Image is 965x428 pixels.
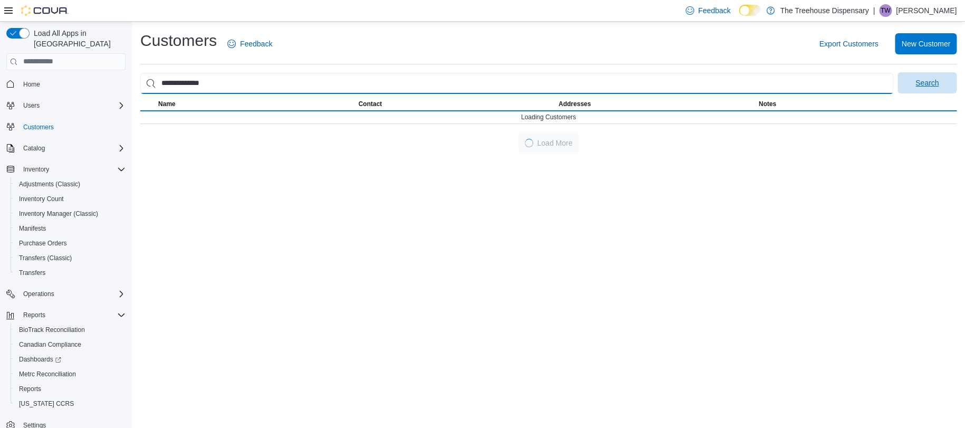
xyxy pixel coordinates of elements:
a: Home [19,78,44,91]
span: Catalog [23,144,45,153]
button: Canadian Compliance [11,337,130,352]
span: Loading Customers [521,113,576,121]
button: New Customer [895,33,957,54]
span: Inventory [23,165,49,174]
button: Transfers [11,265,130,280]
span: Load All Apps in [GEOGRAPHIC_DATA] [30,28,126,49]
span: Manifests [19,224,46,233]
button: Inventory Count [11,192,130,206]
span: Addresses [558,100,591,108]
button: Home [2,77,130,92]
span: Users [19,99,126,112]
span: Feedback [240,39,272,49]
span: Reports [19,385,41,393]
span: Purchase Orders [19,239,67,248]
span: Name [158,100,176,108]
a: Transfers (Classic) [15,252,76,264]
button: Transfers (Classic) [11,251,130,265]
span: Adjustments (Classic) [19,180,80,188]
span: TW [881,4,891,17]
span: Canadian Compliance [19,340,81,349]
span: Load More [537,138,573,148]
span: Inventory Manager (Classic) [19,210,98,218]
a: Adjustments (Classic) [15,178,84,191]
button: Manifests [11,221,130,236]
button: BioTrack Reconciliation [11,322,130,337]
button: Reports [19,309,50,321]
a: Canadian Compliance [15,338,85,351]
input: Dark Mode [739,5,761,16]
span: Transfers [15,267,126,279]
a: Metrc Reconciliation [15,368,80,381]
span: Catalog [19,142,126,155]
span: Customers [23,123,54,131]
span: Contact [359,100,382,108]
span: Operations [23,290,54,298]
button: Customers [2,119,130,135]
span: Canadian Compliance [15,338,126,351]
span: Inventory [19,163,126,176]
span: Metrc Reconciliation [19,370,76,378]
img: Cova [21,5,69,16]
button: Adjustments (Classic) [11,177,130,192]
span: Dashboards [15,353,126,366]
button: Reports [11,382,130,396]
span: Loading [523,137,535,149]
a: Dashboards [11,352,130,367]
a: Transfers [15,267,50,279]
p: The Treehouse Dispensary [780,4,868,17]
span: Inventory Manager (Classic) [15,207,126,220]
button: Operations [19,288,59,300]
h1: Customers [140,30,217,51]
span: Adjustments (Classic) [15,178,126,191]
span: Transfers [19,269,45,277]
span: Purchase Orders [15,237,126,250]
a: Inventory Manager (Classic) [15,207,102,220]
button: Inventory [19,163,53,176]
button: Catalog [2,141,130,156]
span: Washington CCRS [15,397,126,410]
button: LoadingLoad More [518,132,579,154]
span: Transfers (Classic) [19,254,72,262]
span: Inventory Count [15,193,126,205]
span: Feedback [698,5,730,16]
span: Reports [23,311,45,319]
div: Tina Wilkins [879,4,892,17]
button: Users [2,98,130,113]
button: Catalog [19,142,49,155]
button: Inventory [2,162,130,177]
p: | [873,4,875,17]
span: Dashboards [19,355,61,364]
button: Operations [2,287,130,301]
span: [US_STATE] CCRS [19,400,74,408]
span: Manifests [15,222,126,235]
span: New Customer [901,39,950,49]
span: Home [23,80,40,89]
span: Metrc Reconciliation [15,368,126,381]
span: Inventory Count [19,195,64,203]
span: Notes [759,100,776,108]
span: Search [915,78,939,88]
span: Export Customers [819,39,878,49]
a: Inventory Count [15,193,68,205]
span: Transfers (Classic) [15,252,126,264]
button: Inventory Manager (Classic) [11,206,130,221]
button: Users [19,99,44,112]
span: Reports [19,309,126,321]
span: Users [23,101,40,110]
a: Reports [15,383,45,395]
a: Feedback [223,33,276,54]
a: [US_STATE] CCRS [15,397,78,410]
button: [US_STATE] CCRS [11,396,130,411]
span: Customers [19,120,126,134]
button: Purchase Orders [11,236,130,251]
a: BioTrack Reconciliation [15,324,89,336]
button: Search [898,72,957,93]
span: BioTrack Reconciliation [19,326,85,334]
span: BioTrack Reconciliation [15,324,126,336]
a: Manifests [15,222,50,235]
p: [PERSON_NAME] [896,4,957,17]
button: Metrc Reconciliation [11,367,130,382]
button: Export Customers [815,33,882,54]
